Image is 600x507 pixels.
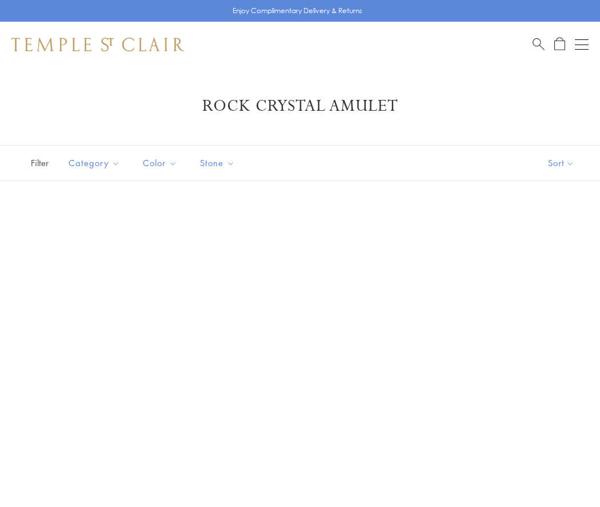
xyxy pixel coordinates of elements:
[522,146,600,180] button: Show sort by
[191,150,243,176] button: Stone
[60,150,129,176] button: Category
[194,156,243,170] span: Stone
[575,38,589,51] button: Open navigation
[554,37,565,51] a: Open Shopping Bag
[29,96,571,116] h1: Rock Crystal Amulet
[533,37,545,51] a: Search
[11,38,184,51] img: Temple St. Clair
[137,156,186,170] span: Color
[134,150,186,176] button: Color
[233,5,362,17] p: Enjoy Complimentary Delivery & Returns
[63,156,129,170] span: Category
